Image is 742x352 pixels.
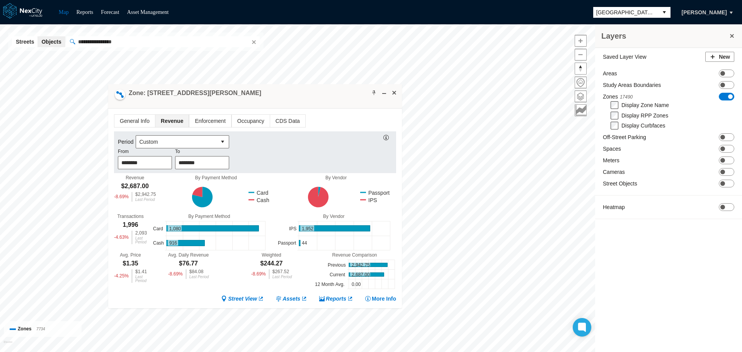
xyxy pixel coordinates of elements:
text: 916 [169,240,177,246]
label: Street Objects [603,180,637,187]
text: Cash [153,240,164,246]
div: $1.41 [135,269,147,274]
div: Revenue Comparison [313,252,396,258]
label: Zones [603,93,633,101]
div: $244.27 [260,259,283,268]
div: Revenue [126,175,144,180]
span: New [719,53,730,61]
div: Last Period [135,275,147,283]
button: Objects [37,36,65,47]
div: Transactions [117,214,143,219]
span: Assets [283,295,300,303]
div: 1,996 [123,221,138,229]
label: Period [118,138,136,146]
a: Mapbox homepage [3,341,12,350]
span: [GEOGRAPHIC_DATA][PERSON_NAME] [596,9,655,16]
button: Key metrics [575,104,587,116]
div: -8.69 % [114,192,129,202]
span: 7734 [36,327,45,331]
span: Zoom out [575,49,586,60]
button: Clear [249,38,257,46]
div: 2,093 [135,231,147,235]
a: Reports [77,9,94,15]
div: -4.25 % [114,269,129,283]
text: 1,952 [302,226,313,231]
span: General Info [114,115,155,127]
span: Streets [16,38,34,46]
text: Current [330,272,345,277]
div: Last Period [189,275,209,279]
button: select [216,136,229,148]
label: Study Areas Boundaries [603,81,661,89]
span: Street View [228,295,257,303]
button: Reset bearing to north [575,63,587,75]
text: 2,687.00 [352,272,370,277]
div: Last Period [135,198,156,202]
h3: Layers [601,31,728,41]
span: 17490 [620,94,633,100]
div: Avg. Daily Revenue [168,252,209,258]
span: Zoom in [575,35,586,46]
span: Reset bearing to north [575,63,586,74]
div: By Vendor [276,214,392,219]
div: $2,687.00 [121,182,149,190]
text: Card [153,226,163,231]
text: 12 Month Avg. [315,281,345,287]
button: Layers management [575,90,587,102]
label: Off-Street Parking [603,133,646,141]
text: 1,080 [169,226,181,231]
h4: Double-click to make header text selectable [129,89,261,97]
button: [PERSON_NAME] [674,6,735,19]
a: Reports [319,295,353,303]
div: By Vendor [278,175,394,180]
span: More Info [372,295,396,303]
span: Occupancy [232,115,270,127]
button: Zoom out [575,49,587,61]
label: Areas [603,70,617,77]
label: Heatmap [603,203,625,211]
div: Avg. Price [120,252,141,258]
div: $76.77 [179,259,198,268]
label: Saved Layer View [603,53,647,61]
label: Spaces [603,145,621,153]
text: IPS [289,226,296,231]
span: [PERSON_NAME] [682,9,727,16]
button: Zoom in [575,35,587,47]
div: -8.69 % [251,269,266,279]
a: Forecast [101,9,119,15]
div: Zones [10,325,76,333]
text: Passport [278,240,296,246]
div: $2,942.75 [135,192,156,197]
button: select [658,7,671,18]
text: 2,942.75 [352,262,370,267]
label: Meters [603,156,619,164]
div: Weighted [262,252,281,258]
div: -4.63 % [114,231,129,244]
div: Last Period [135,236,147,244]
a: Asset Management [127,9,169,15]
label: Display Zone Name [621,102,669,108]
div: By Payment Method [151,214,267,219]
div: $1.35 [123,259,138,268]
button: More Info [365,295,396,303]
label: Display RPP Zones [621,112,668,119]
button: Home [575,77,587,88]
button: Streets [12,36,38,47]
a: Map [59,9,69,15]
label: To [175,148,180,155]
label: From [118,148,129,155]
div: -8.69 % [168,269,183,279]
div: By Payment Method [158,175,274,180]
div: $84.08 [189,269,209,274]
text: Previous [328,262,346,267]
div: Last Period [272,275,292,279]
span: Custom [139,138,213,146]
span: Enforcement [189,115,231,127]
a: Assets [276,295,307,303]
div: $267.52 [272,269,292,274]
label: Cameras [603,168,625,176]
button: New [705,52,734,62]
a: Street View [221,295,264,303]
span: CDS Data [270,115,305,127]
